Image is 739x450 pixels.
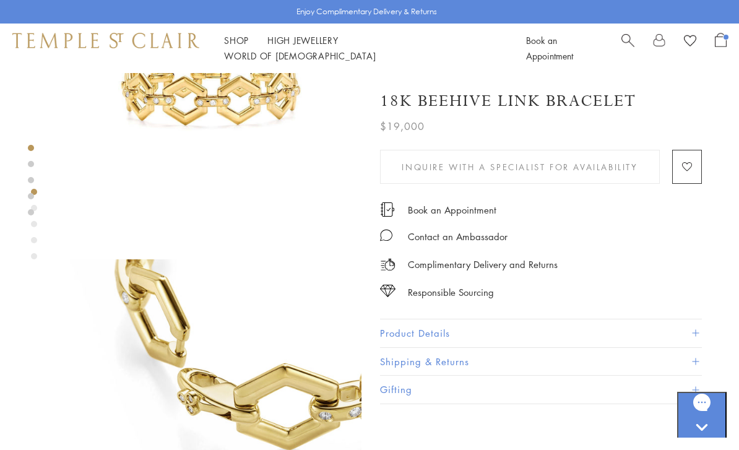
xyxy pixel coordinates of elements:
a: ShopShop [224,34,249,46]
a: Open Shopping Bag [715,33,727,64]
a: World of [DEMOGRAPHIC_DATA]World of [DEMOGRAPHIC_DATA] [224,50,376,62]
img: icon_delivery.svg [380,257,395,272]
button: Gifting [380,376,702,404]
div: Product gallery navigation [31,186,37,269]
button: Inquire With A Specialist for Availability [380,150,660,184]
a: View Wishlist [684,33,696,51]
a: High JewelleryHigh Jewellery [267,34,339,46]
span: Inquire With A Specialist for Availability [402,160,637,174]
a: Search [621,33,634,64]
span: $19,000 [380,118,425,134]
div: Contact an Ambassador [408,229,508,244]
h1: 18K Beehive Link Bracelet [380,90,636,112]
img: icon_sourcing.svg [380,285,395,297]
p: Enjoy Complimentary Delivery & Returns [296,6,437,18]
a: Book an Appointment [526,34,573,62]
img: Temple St. Clair [12,33,199,48]
div: Responsible Sourcing [408,285,494,300]
button: Product Details [380,319,702,347]
iframe: Gorgias live chat messenger [677,392,727,438]
a: Book an Appointment [408,203,496,217]
button: Shipping & Returns [380,348,702,376]
img: icon_appointment.svg [380,202,395,217]
nav: Main navigation [224,33,498,64]
p: Complimentary Delivery and Returns [408,257,558,272]
img: MessageIcon-01_2.svg [380,229,392,241]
